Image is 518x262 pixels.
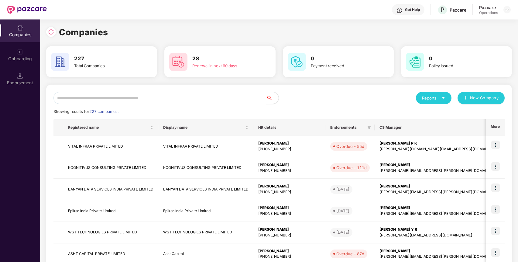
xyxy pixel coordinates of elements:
th: HR details [253,119,325,136]
img: svg+xml;base64,PHN2ZyBpZD0iSGVscC0zMngzMiIgeG1sbnM9Imh0dHA6Ly93d3cudzMub3JnLzIwMDAvc3ZnIiB3aWR0aD... [396,7,403,13]
div: Pazcare [479,5,498,10]
img: icon [491,141,500,149]
img: svg+xml;base64,PHN2ZyB3aWR0aD0iMTQuNSIgaGVpZ2h0PSIxNC41IiB2aWV3Qm94PSIwIDAgMTYgMTYiIGZpbGw9Im5vbm... [17,73,23,79]
div: [DATE] [336,186,349,192]
div: [PERSON_NAME] [258,227,321,232]
div: [PERSON_NAME] [379,205,503,211]
span: caret-down [441,96,445,100]
th: More [486,119,505,136]
img: svg+xml;base64,PHN2ZyB3aWR0aD0iMjAiIGhlaWdodD0iMjAiIHZpZXdCb3g9IjAgMCAyMCAyMCIgZmlsbD0ibm9uZSIgeG... [17,49,23,55]
button: plusNew Company [458,92,505,104]
span: Endorsements [330,125,365,130]
div: [PHONE_NUMBER] [258,146,321,152]
td: BANYAN DATA SERVICES INDIA PRIVATE LIMITED [158,179,253,200]
div: Overdue - 111d [336,165,367,171]
span: CS Manager [379,125,498,130]
div: [PERSON_NAME] [379,248,503,254]
td: Epikso India Private Limited [63,200,158,222]
td: VITAL INFRAA PRIVATE LIMITED [158,136,253,157]
div: [PERSON_NAME][EMAIL_ADDRESS][PERSON_NAME][DOMAIN_NAME] [379,189,503,195]
div: Policy issued [429,63,495,69]
td: BANYAN DATA SERVICES INDIA PRIVATE LIMITED [63,179,158,200]
td: WST TECHNOLOGIES PRIVATE LIMITED [63,222,158,243]
span: Showing results for [53,109,118,114]
div: [PERSON_NAME][EMAIL_ADDRESS][PERSON_NAME][DOMAIN_NAME] [379,254,503,260]
div: [PERSON_NAME] [258,183,321,189]
div: [PHONE_NUMBER] [258,189,321,195]
div: [PHONE_NUMBER] [258,211,321,217]
div: Overdue - 55d [336,143,364,149]
img: New Pazcare Logo [7,6,47,14]
img: svg+xml;base64,PHN2ZyB4bWxucz0iaHR0cDovL3d3dy53My5vcmcvMjAwMC9zdmciIHdpZHRoPSI2MCIgaGVpZ2h0PSI2MC... [169,53,187,71]
div: [PERSON_NAME] P K [379,141,503,146]
div: Operations [479,10,498,15]
h3: 227 [74,55,140,63]
div: Reports [422,95,445,101]
div: [PERSON_NAME] [258,205,321,211]
img: icon [491,205,500,214]
div: [PHONE_NUMBER] [258,232,321,238]
div: [PERSON_NAME][EMAIL_ADDRESS][DOMAIN_NAME] [379,232,503,238]
img: icon [491,227,500,235]
img: icon [491,183,500,192]
img: svg+xml;base64,PHN2ZyBpZD0iQ29tcGFuaWVzIiB4bWxucz0iaHR0cDovL3d3dy53My5vcmcvMjAwMC9zdmciIHdpZHRoPS... [17,25,23,31]
span: filter [367,126,371,129]
div: [PERSON_NAME][DOMAIN_NAME][EMAIL_ADDRESS][DOMAIN_NAME] [379,146,503,152]
h3: 28 [192,55,258,63]
img: icon [491,162,500,171]
div: [PERSON_NAME][EMAIL_ADDRESS][PERSON_NAME][DOMAIN_NAME] [379,211,503,217]
div: [PERSON_NAME][EMAIL_ADDRESS][PERSON_NAME][DOMAIN_NAME] [379,168,503,174]
th: Display name [158,119,253,136]
div: [DATE] [336,229,349,235]
th: Registered name [63,119,158,136]
div: [DATE] [336,208,349,214]
td: KOGNITIVUS CONSULTING PRIVATE LIMITED [63,157,158,179]
div: [PHONE_NUMBER] [258,168,321,174]
span: Display name [163,125,244,130]
span: plus [464,96,468,101]
span: search [266,96,279,100]
h3: 0 [429,55,495,63]
span: filter [366,124,372,131]
img: icon [491,248,500,257]
div: [PERSON_NAME] Y R [379,227,503,232]
button: search [266,92,279,104]
img: svg+xml;base64,PHN2ZyB4bWxucz0iaHR0cDovL3d3dy53My5vcmcvMjAwMC9zdmciIHdpZHRoPSI2MCIgaGVpZ2h0PSI2MC... [406,53,424,71]
img: svg+xml;base64,PHN2ZyB4bWxucz0iaHR0cDovL3d3dy53My5vcmcvMjAwMC9zdmciIHdpZHRoPSI2MCIgaGVpZ2h0PSI2MC... [288,53,306,71]
td: Epikso India Private Limited [158,200,253,222]
div: Pazcare [450,7,466,13]
div: Payment received [311,63,377,69]
span: Registered name [68,125,149,130]
div: [PHONE_NUMBER] [258,254,321,260]
span: 227 companies. [89,109,118,114]
h3: 0 [311,55,377,63]
div: Get Help [405,7,420,12]
span: New Company [470,95,499,101]
div: Renewal in next 60 days [192,63,258,69]
div: [PERSON_NAME] [258,162,321,168]
div: [PERSON_NAME] [258,248,321,254]
div: [PERSON_NAME] [379,183,503,189]
td: VITAL INFRAA PRIVATE LIMITED [63,136,158,157]
h1: Companies [59,26,108,39]
td: KOGNITIVUS CONSULTING PRIVATE LIMITED [158,157,253,179]
div: Total Companies [74,63,140,69]
div: [PERSON_NAME] [379,162,503,168]
div: Overdue - 87d [336,251,364,257]
img: svg+xml;base64,PHN2ZyBpZD0iUmVsb2FkLTMyeDMyIiB4bWxucz0iaHR0cDovL3d3dy53My5vcmcvMjAwMC9zdmciIHdpZH... [48,29,54,35]
span: P [441,6,444,13]
img: svg+xml;base64,PHN2ZyB4bWxucz0iaHR0cDovL3d3dy53My5vcmcvMjAwMC9zdmciIHdpZHRoPSI2MCIgaGVpZ2h0PSI2MC... [51,53,69,71]
td: WST TECHNOLOGIES PRIVATE LIMITED [158,222,253,243]
img: svg+xml;base64,PHN2ZyBpZD0iRHJvcGRvd24tMzJ4MzIiIHhtbG5zPSJodHRwOi8vd3d3LnczLm9yZy8yMDAwL3N2ZyIgd2... [505,7,509,12]
div: [PERSON_NAME] [258,141,321,146]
